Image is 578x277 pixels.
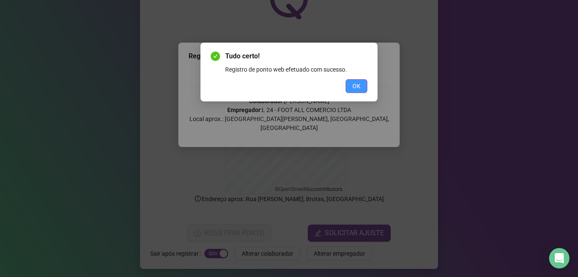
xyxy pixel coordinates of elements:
[346,79,367,93] button: OK
[225,65,367,74] div: Registro de ponto web efetuado com sucesso.
[225,51,367,61] span: Tudo certo!
[352,81,361,91] span: OK
[211,52,220,61] span: check-circle
[549,248,569,268] div: Open Intercom Messenger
